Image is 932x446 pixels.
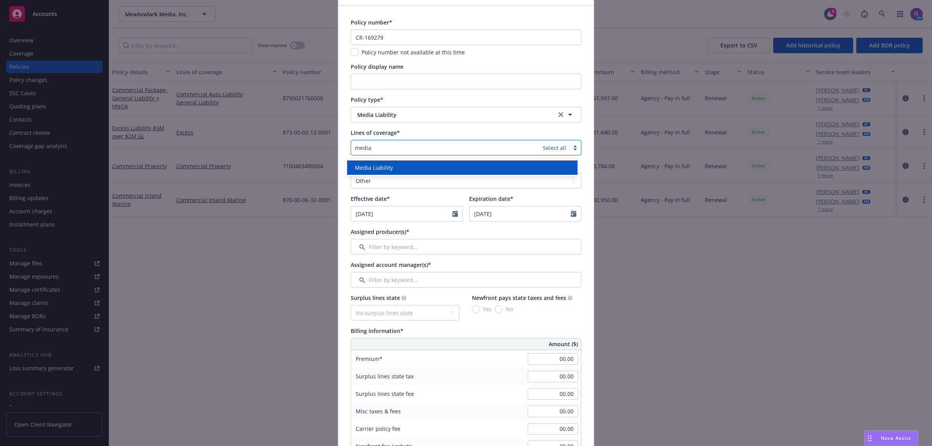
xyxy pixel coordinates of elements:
[356,373,414,380] span: Surplus lines state tax
[571,211,576,217] svg: Calendar
[351,129,400,136] span: Lines of coverage*
[356,425,400,432] span: Carrier policy fee
[351,272,581,287] input: Filter by keyword...
[495,305,503,313] input: No
[881,435,911,441] span: Nova Assist
[483,305,492,313] span: Yes
[543,144,566,152] a: Select all
[356,408,401,415] span: Misc taxes & fees
[351,195,390,202] span: Effective date*
[528,353,578,365] input: 0.00
[355,164,393,172] span: Media Liability
[351,327,403,334] span: Billing information*
[351,19,392,26] span: Policy number*
[362,49,465,56] span: Policy number not available at this time
[528,388,578,400] input: 0.00
[528,406,578,417] input: 0.00
[356,355,383,362] span: Premium
[351,228,409,235] span: Assigned producer(s)*
[469,195,513,202] span: Expiration date*
[865,431,875,446] div: Drag to move
[351,63,403,70] span: Policy display name
[452,211,458,217] svg: Calendar
[506,305,513,313] span: No
[351,107,581,122] button: Media Liabilityclear selection
[351,261,431,268] span: Assigned account manager(s)*
[549,340,578,348] span: Amount ($)
[472,305,480,313] input: Yes
[556,110,565,119] a: clear selection
[469,206,571,221] input: MM/DD/YYYY
[356,390,414,397] span: Surplus lines state fee
[351,96,383,103] span: Policy type*
[472,294,566,301] span: Newfront pays state taxes and fees
[351,239,581,254] input: Filter by keyword...
[351,206,452,221] input: MM/DD/YYYY
[528,423,578,435] input: 0.00
[357,111,544,119] span: Media Liability
[864,430,918,446] button: Nova Assist
[351,294,400,301] span: Surplus lines state
[528,371,578,382] input: 0.00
